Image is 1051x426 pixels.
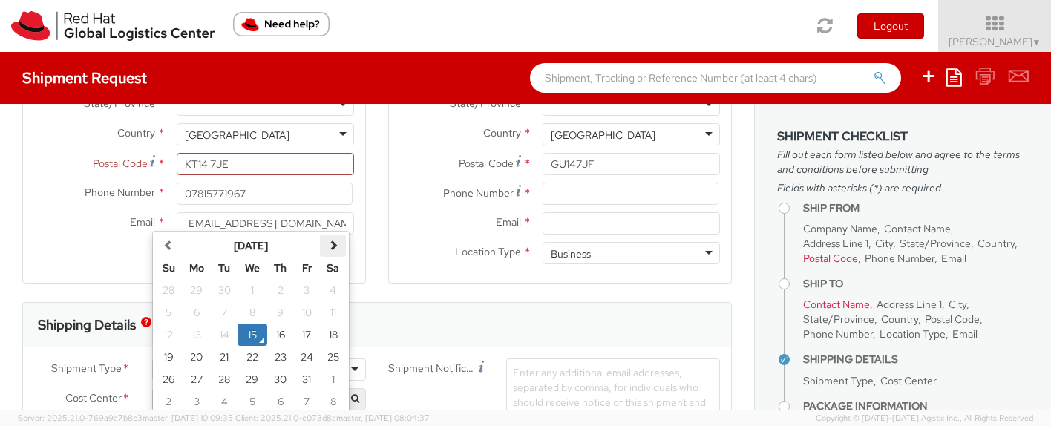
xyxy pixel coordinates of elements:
[267,390,294,413] td: 6
[143,413,233,423] span: master, [DATE] 10:09:35
[11,11,215,41] img: rh-logistics-00dfa346123c4ec078e1.svg
[156,279,182,301] td: 28
[459,157,514,170] span: Postal Code
[267,346,294,368] td: 23
[182,257,212,279] th: Mo
[156,324,182,346] td: 12
[182,346,212,368] td: 20
[93,157,148,170] span: Postal Code
[803,374,874,387] span: Shipment Type
[877,298,942,311] span: Address Line 1
[238,279,267,301] td: 1
[320,301,346,324] td: 11
[238,368,267,390] td: 29
[182,368,212,390] td: 27
[880,327,946,341] span: Location Type
[443,186,514,200] span: Phone Number
[211,368,238,390] td: 28
[235,413,430,423] span: Client: 2025.21.0-c073d8a
[803,237,868,250] span: Address Line 1
[816,413,1033,425] span: Copyright © [DATE]-[DATE] Agistix Inc., All Rights Reserved
[18,413,233,423] span: Server: 2025.21.0-769a9a7b8c3
[182,279,212,301] td: 29
[293,368,320,390] td: 31
[211,346,238,368] td: 21
[777,130,1029,143] h3: Shipment Checklist
[238,390,267,413] td: 5
[881,312,918,326] span: Country
[156,257,182,279] th: Su
[238,257,267,279] th: We
[320,368,346,390] td: 1
[65,390,122,407] span: Cost Center
[185,128,289,142] div: [GEOGRAPHIC_DATA]
[1032,36,1041,48] span: ▼
[803,312,874,326] span: State/Province
[293,324,320,346] td: 17
[211,257,238,279] th: Tu
[51,361,122,378] span: Shipment Type
[978,237,1015,250] span: Country
[320,324,346,346] td: 18
[267,257,294,279] th: Th
[156,368,182,390] td: 26
[293,390,320,413] td: 7
[900,237,971,250] span: State/Province
[803,401,1029,412] h4: Package Information
[130,215,155,229] span: Email
[949,35,1041,48] span: [PERSON_NAME]
[320,257,346,279] th: Sa
[551,128,655,142] div: [GEOGRAPHIC_DATA]
[233,12,330,36] button: Need help?
[803,222,877,235] span: Company Name
[320,279,346,301] td: 4
[182,324,212,346] td: 13
[803,298,870,311] span: Contact Name
[156,390,182,413] td: 2
[293,301,320,324] td: 10
[803,354,1029,365] h4: Shipping Details
[38,318,136,332] h3: Shipping Details
[182,301,212,324] td: 6
[163,240,174,250] span: Previous Month
[211,279,238,301] td: 30
[320,346,346,368] td: 25
[803,278,1029,289] h4: Ship To
[267,279,294,301] td: 2
[952,327,978,341] span: Email
[238,301,267,324] td: 8
[238,346,267,368] td: 22
[530,63,901,93] input: Shipment, Tracking or Reference Number (at least 4 chars)
[267,368,294,390] td: 30
[803,327,873,341] span: Phone Number
[803,203,1029,214] h4: Ship From
[267,324,294,346] td: 16
[803,252,858,265] span: Postal Code
[941,252,966,265] span: Email
[328,240,338,250] span: Next Month
[238,324,267,346] td: 15
[336,413,430,423] span: master, [DATE] 08:04:37
[777,180,1029,195] span: Fields with asterisks (*) are required
[293,257,320,279] th: Fr
[293,346,320,368] td: 24
[496,215,521,229] span: Email
[777,147,1029,177] span: Fill out each form listed below and agree to the terms and conditions before submitting
[551,246,591,261] div: Business
[211,301,238,324] td: 7
[483,126,521,140] span: Country
[455,245,521,258] span: Location Type
[293,279,320,301] td: 3
[875,237,893,250] span: City
[182,235,320,257] th: Select Month
[22,70,147,86] h4: Shipment Request
[85,186,155,199] span: Phone Number
[865,252,934,265] span: Phone Number
[182,390,212,413] td: 3
[211,390,238,413] td: 4
[156,346,182,368] td: 19
[267,301,294,324] td: 9
[884,222,951,235] span: Contact Name
[320,390,346,413] td: 8
[949,298,966,311] span: City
